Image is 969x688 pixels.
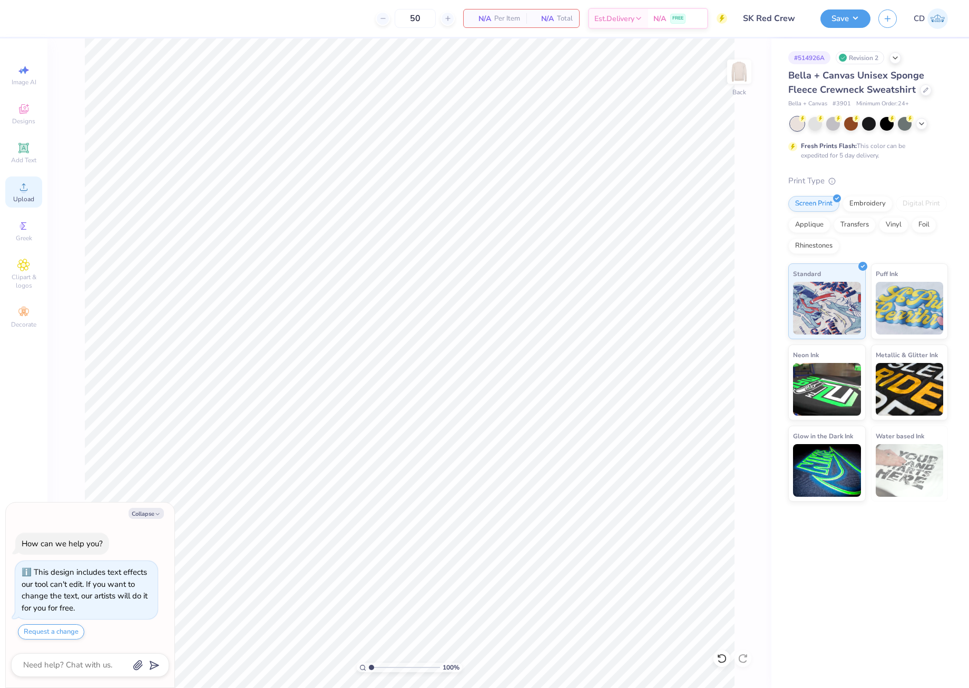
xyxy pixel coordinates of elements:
[896,196,947,212] div: Digital Print
[735,8,813,29] input: Untitled Design
[22,538,103,549] div: How can we help you?
[594,13,634,24] span: Est. Delivery
[836,51,884,64] div: Revision 2
[793,268,821,279] span: Standard
[927,8,948,29] img: Cedric Diasanta
[801,142,857,150] strong: Fresh Prints Flash:
[788,217,830,233] div: Applique
[395,9,436,28] input: – –
[788,175,948,187] div: Print Type
[788,196,839,212] div: Screen Print
[470,13,491,24] span: N/A
[788,51,830,64] div: # 514926A
[793,349,819,360] span: Neon Ink
[16,234,32,242] span: Greek
[533,13,554,24] span: N/A
[820,9,870,28] button: Save
[856,100,909,109] span: Minimum Order: 24 +
[18,624,84,640] button: Request a change
[833,100,851,109] span: # 3901
[672,15,683,22] span: FREE
[22,567,148,613] div: This design includes text effects our tool can't edit. If you want to change the text, our artist...
[914,13,925,25] span: CD
[557,13,573,24] span: Total
[788,100,827,109] span: Bella + Canvas
[914,8,948,29] a: CD
[876,282,944,335] img: Puff Ink
[793,444,861,497] img: Glow in the Dark Ink
[729,61,750,82] img: Back
[11,320,36,329] span: Decorate
[793,282,861,335] img: Standard
[653,13,666,24] span: N/A
[494,13,520,24] span: Per Item
[788,69,924,96] span: Bella + Canvas Unisex Sponge Fleece Crewneck Sweatshirt
[12,78,36,86] span: Image AI
[876,444,944,497] img: Water based Ink
[12,117,35,125] span: Designs
[876,268,898,279] span: Puff Ink
[876,363,944,416] img: Metallic & Glitter Ink
[793,430,853,441] span: Glow in the Dark Ink
[5,273,42,290] span: Clipart & logos
[443,663,459,672] span: 100 %
[843,196,893,212] div: Embroidery
[129,508,164,519] button: Collapse
[732,87,746,97] div: Back
[912,217,936,233] div: Foil
[876,349,938,360] span: Metallic & Glitter Ink
[834,217,876,233] div: Transfers
[879,217,908,233] div: Vinyl
[11,156,36,164] span: Add Text
[876,430,924,441] span: Water based Ink
[13,195,34,203] span: Upload
[793,363,861,416] img: Neon Ink
[788,238,839,254] div: Rhinestones
[801,141,931,160] div: This color can be expedited for 5 day delivery.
